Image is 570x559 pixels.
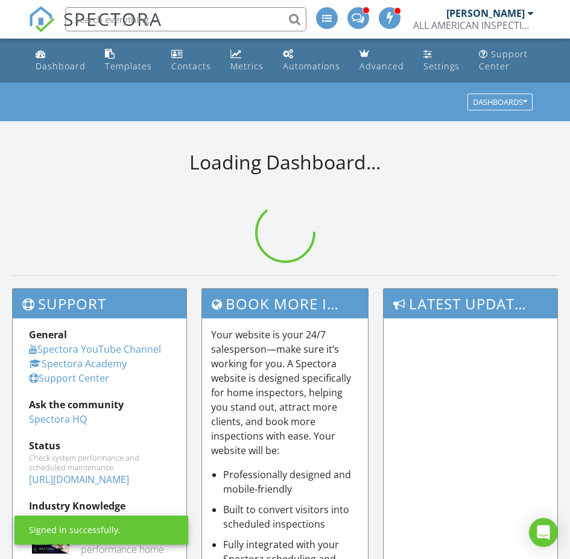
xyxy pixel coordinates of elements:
[479,48,528,72] div: Support Center
[31,43,90,78] a: Dashboard
[474,43,539,78] a: Support Center
[29,343,161,356] a: Spectora YouTube Channel
[211,327,359,458] p: Your website is your 24/7 salesperson—make sure it’s working for you. A Spectora website is desig...
[36,60,86,72] div: Dashboard
[278,43,345,78] a: Automations (Advanced)
[223,467,359,496] li: Professionally designed and mobile-friendly
[359,60,404,72] div: Advanced
[100,43,157,78] a: Templates
[29,357,127,370] a: Spectora Academy
[29,412,87,426] a: Spectora HQ
[65,7,306,31] input: Search everything...
[384,289,557,318] h3: Latest Updates
[355,43,409,78] a: Advanced
[283,60,340,72] div: Automations
[105,60,152,72] div: Templates
[529,518,558,547] div: Open Intercom Messenger
[230,60,264,72] div: Metrics
[29,438,170,453] div: Status
[223,502,359,531] li: Built to convert visitors into scheduled inspections
[446,7,525,19] div: [PERSON_NAME]
[29,397,170,412] div: Ask the community
[29,473,129,486] a: [URL][DOMAIN_NAME]
[171,60,211,72] div: Contacts
[29,328,67,341] strong: General
[29,524,121,536] div: Signed in successfully.
[13,289,186,318] h3: Support
[467,94,533,111] button: Dashboards
[413,19,534,31] div: ALL AMERICAN INSPECTION SERVICES
[473,98,527,107] div: Dashboards
[166,43,216,78] a: Contacts
[419,43,464,78] a: Settings
[226,43,268,78] a: Metrics
[423,60,460,72] div: Settings
[28,6,55,33] img: The Best Home Inspection Software - Spectora
[202,289,369,318] h3: Book More Inspections
[29,499,170,513] div: Industry Knowledge
[28,16,162,42] a: SPECTORA
[29,371,109,385] a: Support Center
[29,453,170,472] div: Check system performance and scheduled maintenance.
